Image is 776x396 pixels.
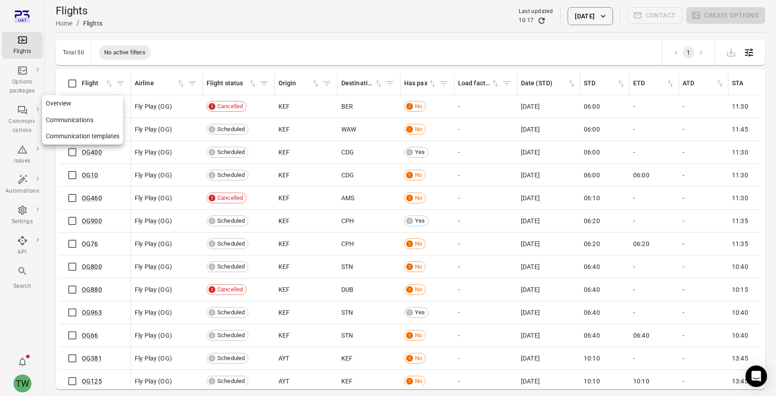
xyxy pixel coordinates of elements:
[584,148,600,157] span: 06:00
[135,308,172,317] span: Fly Play (OG)
[5,248,39,257] div: API
[412,102,425,111] span: No
[584,285,600,294] span: 06:40
[568,7,613,25] button: [DATE]
[82,172,98,179] a: OG10
[633,125,675,134] div: -
[341,262,353,271] span: STN
[458,79,500,88] div: Sort by load factor in ascending order
[63,49,84,56] div: Total 50
[5,157,39,166] div: Issues
[82,309,102,316] a: OG963
[458,102,514,111] div: -
[683,47,694,58] button: page 1
[732,79,765,88] div: STA
[521,354,540,363] span: [DATE]
[278,194,290,202] span: KEF
[521,79,576,88] div: Sort by date (STD) in ascending order
[521,262,540,271] span: [DATE]
[42,95,123,112] a: Overview
[521,239,540,248] span: [DATE]
[500,77,513,90] span: Filter by load factor
[214,239,248,248] span: Scheduled
[683,216,725,225] div: -
[683,194,725,202] div: -
[633,239,649,248] span: 06:20
[341,171,354,180] span: CDG
[584,79,617,88] div: STD
[633,377,649,386] span: 10:10
[82,194,102,202] a: OG460
[683,79,724,88] div: Sort by ATD in ascending order
[185,77,199,90] span: Filter by airline
[320,77,334,90] button: Filter by origin
[278,308,290,317] span: KEF
[722,48,740,56] span: Please make a selection to export
[521,377,540,386] span: [DATE]
[458,285,514,294] div: -
[114,77,127,90] span: Filter by flight
[732,125,748,134] span: 11:45
[683,354,725,363] div: -
[341,125,356,134] span: WAW
[214,171,248,180] span: Scheduled
[686,7,765,25] span: Please make a selection to create an option package
[584,331,600,340] span: 06:40
[412,331,425,340] span: No
[341,239,354,248] span: CPH
[584,239,600,248] span: 06:20
[521,171,540,180] span: [DATE]
[521,148,540,157] span: [DATE]
[56,20,73,27] a: Home
[82,263,102,270] a: OG800
[214,262,248,271] span: Scheduled
[732,262,748,271] span: 10:40
[683,331,725,340] div: -
[341,79,383,88] div: Sort by destination in ascending order
[341,79,374,88] div: Destination
[412,354,425,363] span: No
[214,331,248,340] span: Scheduled
[56,4,102,18] h1: Flights
[83,19,102,28] div: Flights
[135,262,172,271] span: Fly Play (OG)
[76,18,79,29] li: /
[341,331,353,340] span: STN
[732,194,748,202] span: 11:30
[135,354,172,363] span: Fly Play (OG)
[412,285,425,294] span: No
[135,239,172,248] span: Fly Play (OG)
[82,378,102,385] a: OG125
[13,374,31,392] div: TW
[521,194,540,202] span: [DATE]
[537,16,546,25] button: Refresh data
[683,79,715,88] div: ATD
[628,7,683,25] span: Please make a selection to create communications
[10,371,35,396] button: Tony Wang
[278,216,290,225] span: KEF
[458,171,514,180] div: -
[732,377,748,386] span: 13:45
[214,354,248,363] span: Scheduled
[82,79,105,88] div: Flight
[135,148,172,157] span: Fly Play (OG)
[278,102,290,111] span: KEF
[5,117,39,135] div: Communi-cations
[341,354,353,363] span: KEF
[341,102,353,111] span: BER
[683,102,725,111] div: -
[278,148,290,157] span: KEF
[404,79,437,88] div: Sort by has pax in ascending order
[683,148,725,157] div: -
[458,125,514,134] div: -
[633,308,675,317] div: -
[437,77,450,90] button: Filter by has pax
[56,18,102,29] nav: Breadcrumbs
[278,125,290,134] span: KEF
[404,79,428,88] div: Has pax
[732,354,748,363] span: 13:45
[207,79,248,88] div: Flight status
[214,125,248,134] span: Scheduled
[458,262,514,271] div: -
